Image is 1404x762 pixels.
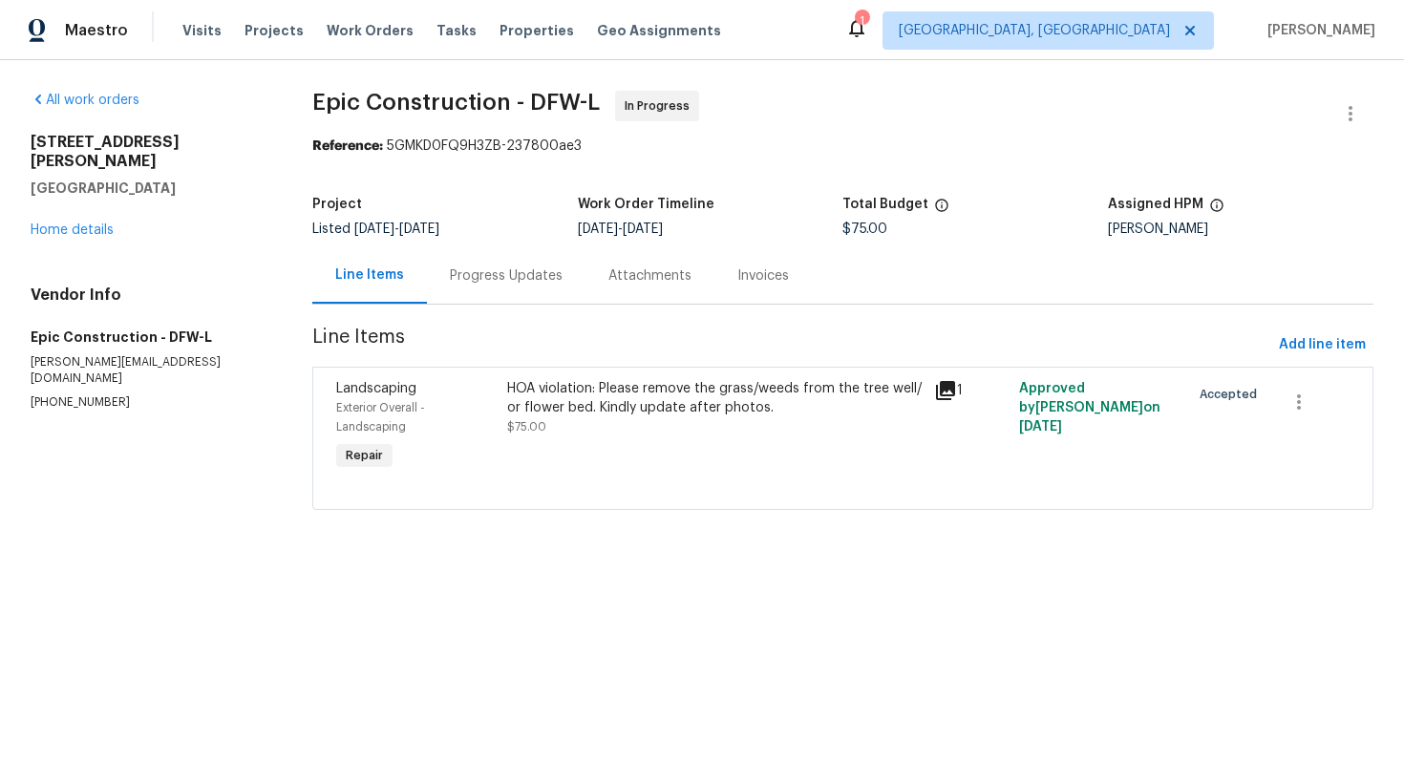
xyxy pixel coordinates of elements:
[1108,198,1203,211] h5: Assigned HPM
[354,222,439,236] span: -
[312,137,1373,156] div: 5GMKD0FQ9H3ZB-237800ae3
[182,21,222,40] span: Visits
[327,21,414,40] span: Work Orders
[1019,382,1160,434] span: Approved by [PERSON_NAME] on
[1108,222,1373,236] div: [PERSON_NAME]
[31,328,266,347] h5: Epic Construction - DFW-L
[436,24,477,37] span: Tasks
[336,382,416,395] span: Landscaping
[934,198,949,222] span: The total cost of line items that have been proposed by Opendoor. This sum includes line items th...
[578,222,663,236] span: -
[354,222,394,236] span: [DATE]
[1279,333,1366,357] span: Add line item
[737,266,789,286] div: Invoices
[31,133,266,171] h2: [STREET_ADDRESS][PERSON_NAME]
[1200,385,1265,404] span: Accepted
[335,265,404,285] div: Line Items
[31,223,114,237] a: Home details
[899,21,1170,40] span: [GEOGRAPHIC_DATA], [GEOGRAPHIC_DATA]
[842,222,887,236] span: $75.00
[500,21,574,40] span: Properties
[1271,328,1373,363] button: Add line item
[31,179,266,198] h5: [GEOGRAPHIC_DATA]
[336,402,425,433] span: Exterior Overall - Landscaping
[625,96,697,116] span: In Progress
[31,394,266,411] p: [PHONE_NUMBER]
[934,379,1008,402] div: 1
[65,21,128,40] span: Maestro
[507,379,923,417] div: HOA violation: Please remove the grass/weeds from the tree well/ or flower bed. Kindly update aft...
[399,222,439,236] span: [DATE]
[1209,198,1224,222] span: The hpm assigned to this work order.
[578,222,618,236] span: [DATE]
[31,94,139,107] a: All work orders
[623,222,663,236] span: [DATE]
[608,266,691,286] div: Attachments
[578,198,714,211] h5: Work Order Timeline
[1019,420,1062,434] span: [DATE]
[245,21,304,40] span: Projects
[338,446,391,465] span: Repair
[312,222,439,236] span: Listed
[855,11,868,31] div: 1
[31,286,266,305] h4: Vendor Info
[507,421,546,433] span: $75.00
[312,91,600,114] span: Epic Construction - DFW-L
[312,328,1271,363] span: Line Items
[597,21,721,40] span: Geo Assignments
[312,198,362,211] h5: Project
[1260,21,1375,40] span: [PERSON_NAME]
[312,139,383,153] b: Reference:
[450,266,563,286] div: Progress Updates
[842,198,928,211] h5: Total Budget
[31,354,266,387] p: [PERSON_NAME][EMAIL_ADDRESS][DOMAIN_NAME]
